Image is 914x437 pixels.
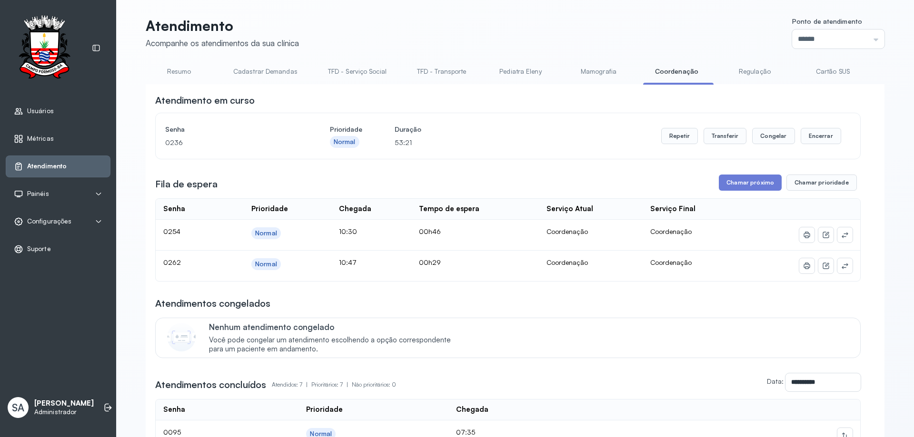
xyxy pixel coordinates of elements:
a: Métricas [14,134,102,144]
span: Coordenação [650,227,692,235]
button: Encerrar [801,128,841,144]
span: Suporte [27,245,51,253]
div: Chegada [456,405,488,414]
p: 53:21 [395,136,421,149]
div: Normal [255,260,277,268]
a: Pediatra Eleny [487,64,554,79]
button: Repetir [661,128,698,144]
span: 10:30 [339,227,357,235]
a: Atendimento [14,162,102,171]
span: 0262 [163,258,181,266]
img: Logotipo do estabelecimento [10,15,79,81]
button: Transferir [704,128,747,144]
a: Regulação [721,64,788,79]
h4: Prioridade [330,123,362,136]
a: Usuários [14,107,102,116]
a: Cartão SUS [799,64,866,79]
p: [PERSON_NAME] [34,399,94,408]
p: Não prioritários: 0 [352,378,396,391]
a: TFD - Serviço Social [318,64,396,79]
div: Senha [163,405,185,414]
div: Normal [255,229,277,237]
div: Tempo de espera [419,204,479,214]
span: 10:47 [339,258,357,266]
img: Imagem de CalloutCard [167,323,196,351]
span: Métricas [27,135,54,143]
span: Configurações [27,217,71,225]
h3: Atendimento em curso [155,94,255,107]
div: Senha [163,204,185,214]
div: Serviço Atual [546,204,593,214]
a: Coordenação [643,64,710,79]
h4: Duração [395,123,421,136]
a: Cadastrar Demandas [224,64,307,79]
span: 00h46 [419,227,441,235]
span: Ponto de atendimento [792,17,862,25]
h3: Atendimentos congelados [155,297,270,310]
p: 0236 [165,136,298,149]
span: 0254 [163,227,180,235]
span: 07:35 [456,428,475,436]
span: | [347,381,348,388]
div: Coordenação [546,258,636,267]
div: Acompanhe os atendimentos da sua clínica [146,38,299,48]
button: Chamar prioridade [786,175,857,191]
span: Painéis [27,190,49,198]
span: Coordenação [650,258,692,266]
a: TFD - Transporte [407,64,476,79]
span: Atendimento [27,162,67,170]
a: Resumo [146,64,212,79]
p: Prioritários: 7 [311,378,352,391]
span: | [306,381,308,388]
span: Você pode congelar um atendimento escolhendo a opção correspondente para um paciente em andamento. [209,336,461,354]
h4: Senha [165,123,298,136]
div: Coordenação [546,227,636,236]
div: Chegada [339,204,371,214]
div: Normal [334,138,356,146]
p: Atendidos: 7 [272,378,311,391]
span: 0095 [163,428,181,436]
span: Usuários [27,107,54,115]
div: Serviço Final [650,204,695,214]
p: Administrador [34,408,94,416]
button: Congelar [752,128,795,144]
h3: Fila de espera [155,177,218,191]
h3: Atendimentos concluídos [155,378,266,391]
div: Prioridade [306,405,343,414]
p: Atendimento [146,17,299,34]
div: Prioridade [251,204,288,214]
button: Chamar próximo [719,175,782,191]
a: Mamografia [565,64,632,79]
label: Data: [767,377,784,385]
span: 00h29 [419,258,441,266]
p: Nenhum atendimento congelado [209,322,461,332]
